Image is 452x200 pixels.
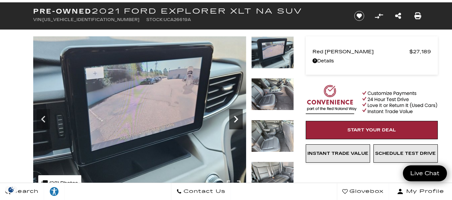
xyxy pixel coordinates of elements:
[146,17,164,22] span: Stock:
[33,36,246,197] img: Used 2021 Ford XLT image 20
[251,78,294,110] img: Used 2021 Ford XLT image 21
[404,187,444,196] span: My Profile
[374,11,384,21] button: Compare vehicle
[251,162,294,194] img: Used 2021 Ford XLT image 23
[42,17,139,22] span: [US_VEHICLE_IDENTIFICATION_NUMBER]
[347,127,396,133] span: Start Your Deal
[395,11,401,21] a: Share this Pre-Owned 2021 Ford Explorer XLT NA SUV
[313,56,431,66] a: Details
[3,186,19,193] img: Opt-Out Icon
[44,186,64,197] div: Explore your accessibility options
[182,187,225,196] span: Contact Us
[307,151,368,156] span: Instant Trade Value
[409,47,431,56] span: $27,189
[251,36,294,69] img: Used 2021 Ford XLT image 20
[37,109,50,129] div: Previous
[375,151,436,156] span: Schedule Test Drive
[407,169,443,177] span: Live Chat
[313,47,431,56] a: Red [PERSON_NAME] $27,189
[348,187,384,196] span: Glovebox
[164,17,191,22] span: UCA26619A
[171,183,231,200] a: Contact Us
[229,109,243,129] div: Next
[389,183,452,200] button: Open user profile menu
[38,175,81,192] div: (28) Photos
[306,144,370,163] a: Instant Trade Value
[306,121,438,139] a: Start Your Deal
[3,186,19,193] section: Click to Open Cookie Consent Modal
[251,120,294,152] img: Used 2021 Ford XLT image 22
[352,11,367,21] button: Save vehicle
[403,165,447,181] a: Live Chat
[44,183,65,200] a: Explore your accessibility options
[373,144,438,163] a: Schedule Test Drive
[414,11,421,21] a: Print this Pre-Owned 2021 Ford Explorer XLT NA SUV
[33,17,42,22] span: VIN:
[337,183,389,200] a: Glovebox
[33,7,343,15] h1: 2021 Ford Explorer XLT NA SUV
[10,187,39,196] span: Search
[33,7,92,15] strong: Pre-Owned
[313,47,409,56] span: Red [PERSON_NAME]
